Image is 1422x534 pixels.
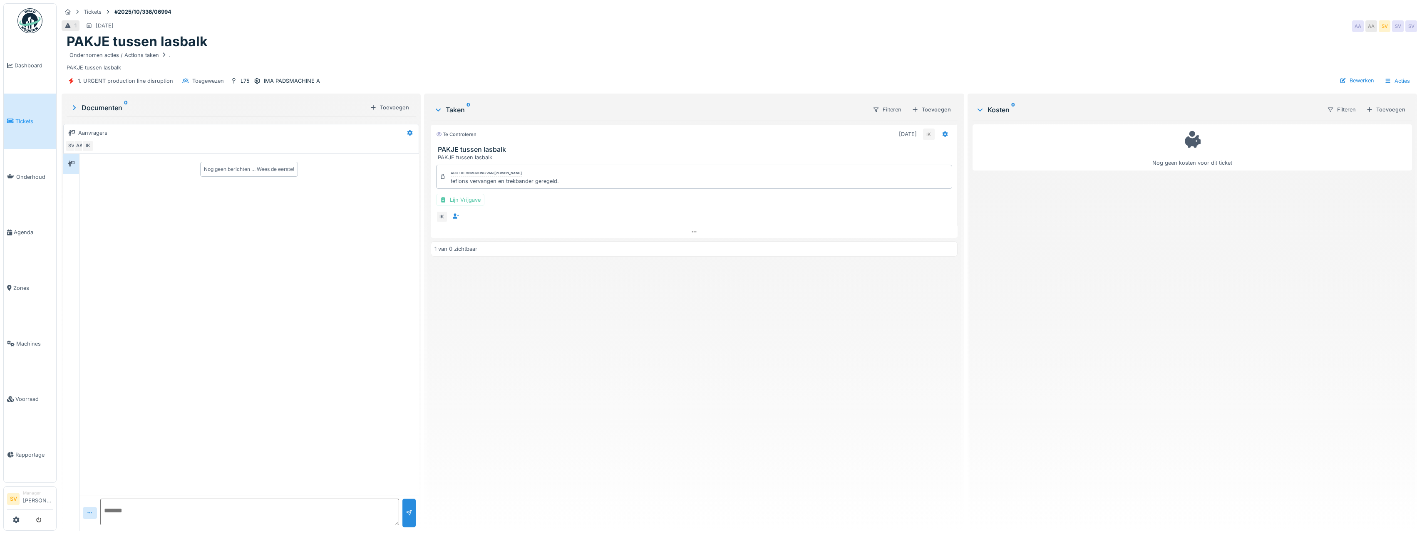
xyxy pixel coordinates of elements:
div: Taken [434,105,866,115]
div: [DATE] [899,130,917,138]
div: [DATE] [96,22,114,30]
div: Nog geen berichten … Wees de eerste! [204,166,294,173]
li: [PERSON_NAME] [23,490,53,508]
sup: 0 [467,105,470,115]
div: Aanvragers [78,129,107,137]
div: Acties [1381,75,1414,87]
img: Badge_color-CXgf-gQk.svg [17,8,42,33]
span: Tickets [15,117,53,125]
div: AA [1352,20,1364,32]
div: AA [1365,20,1377,32]
div: 1 [74,22,77,30]
div: Manager [23,490,53,496]
div: IK [436,211,448,222]
div: Toegewezen [192,77,224,85]
div: Tickets [84,8,102,16]
div: Toevoegen [367,102,412,113]
div: IMA PADSMACHINE A [264,77,320,85]
div: Bewerken [1336,75,1377,86]
div: Documenten [70,103,367,113]
div: Te controleren [436,131,476,138]
div: Afsluit opmerking van [PERSON_NAME] [451,171,522,176]
a: Rapportage [4,427,56,483]
div: L75 [241,77,250,85]
div: SV [65,140,77,152]
div: teflons vervangen en trekbander geregeld. [451,177,559,185]
a: Tickets [4,94,56,149]
div: Lijn Vrijgave [436,194,484,206]
span: Dashboard [15,62,53,69]
div: 1 van 0 zichtbaar [434,245,477,253]
div: IK [923,129,935,140]
sup: 0 [124,103,128,113]
div: Filteren [1323,104,1360,116]
div: Toevoegen [1363,104,1409,115]
a: Zones [4,260,56,316]
span: Machines [16,340,53,348]
a: SV Manager[PERSON_NAME] [7,490,53,510]
a: Dashboard [4,38,56,94]
strong: #2025/10/336/06994 [111,8,175,16]
a: Onderhoud [4,149,56,205]
div: Toevoegen [908,104,954,115]
div: SV [1379,20,1390,32]
li: SV [7,493,20,505]
div: IK [82,140,94,152]
span: Rapportage [15,451,53,459]
div: Nog geen kosten voor dit ticket [978,128,1407,167]
a: Machines [4,316,56,371]
span: Voorraad [15,395,53,403]
div: 1. URGENT production line disruption [78,77,173,85]
div: Kosten [976,105,1320,115]
div: PAKJE tussen lasbalk [67,50,1412,72]
sup: 0 [1011,105,1015,115]
span: Agenda [14,228,53,236]
div: PAKJE tussen lasbalk [438,153,954,161]
div: SV [1405,20,1417,32]
a: Voorraad [4,371,56,427]
span: Onderhoud [16,173,53,181]
h3: PAKJE tussen lasbalk [438,146,954,153]
div: SV [1392,20,1404,32]
a: Agenda [4,205,56,260]
h1: PAKJE tussen lasbalk [67,34,208,49]
div: Filteren [869,104,905,116]
span: Zones [13,284,53,292]
div: Ondernomen acties / Actions taken . [69,51,171,59]
div: AA [74,140,85,152]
